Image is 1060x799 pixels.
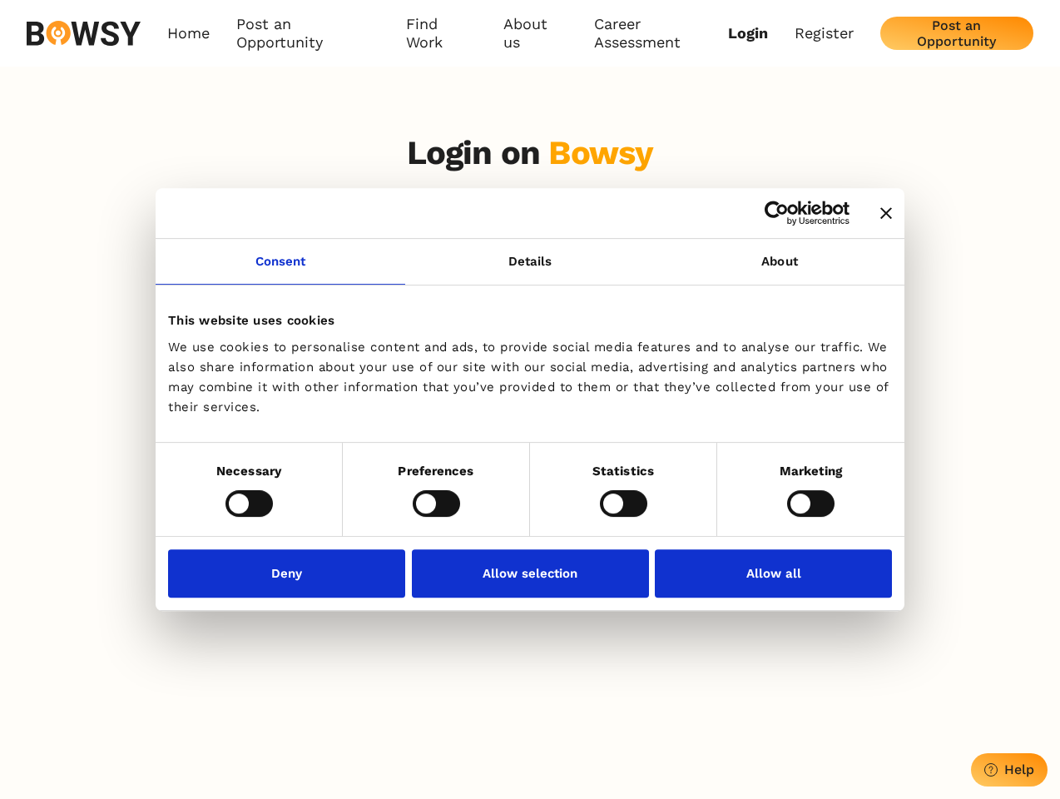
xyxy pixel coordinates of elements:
[780,464,843,479] strong: Marketing
[971,753,1048,787] button: Help
[27,21,141,46] img: svg%3e
[168,310,892,330] div: This website uses cookies
[548,133,653,172] div: Bowsy
[894,17,1020,49] div: Post an Opportunity
[216,464,281,479] strong: Necessary
[412,549,649,598] button: Allow selection
[407,133,654,173] h3: Login on
[167,15,210,52] a: Home
[1004,762,1034,777] div: Help
[156,239,405,285] a: Consent
[880,207,892,219] button: Close banner
[168,337,892,417] div: We use cookies to personalise content and ads, to provide social media features and to analyse ou...
[655,239,904,285] a: About
[795,24,854,42] a: Register
[594,15,728,52] a: Career Assessment
[436,186,624,205] p: Enter and start using it
[592,464,654,479] strong: Statistics
[704,201,849,226] a: Usercentrics Cookiebot - opens in a new window
[398,464,473,479] strong: Preferences
[655,549,892,598] button: Allow all
[880,17,1033,50] button: Post an Opportunity
[405,239,655,285] a: Details
[728,24,768,42] a: Login
[168,549,405,598] button: Deny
